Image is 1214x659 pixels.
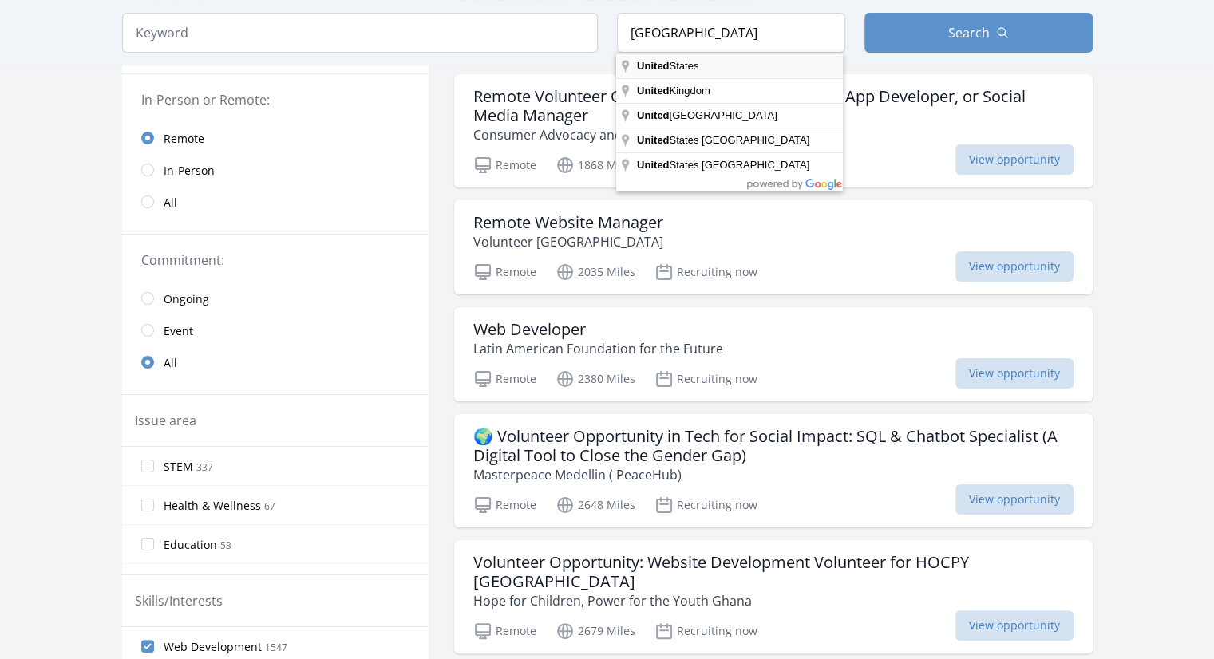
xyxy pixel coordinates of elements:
[556,622,635,641] p: 2679 Miles
[473,591,1074,610] p: Hope for Children, Power for the Youth Ghana
[955,484,1074,515] span: View opportunity
[164,323,193,339] span: Event
[164,459,193,475] span: STEM
[473,622,536,641] p: Remote
[141,460,154,472] input: STEM 337
[955,358,1074,389] span: View opportunity
[637,159,812,171] span: States [GEOGRAPHIC_DATA]
[473,427,1074,465] h3: 🌍 Volunteer Opportunity in Tech for Social Impact: SQL & Chatbot Specialist (A Digital Tool to Cl...
[637,60,701,72] span: States
[264,499,275,513] span: 67
[135,591,223,610] legend: Skills/Interests
[473,156,536,175] p: Remote
[955,144,1074,175] span: View opportunity
[122,122,429,154] a: Remote
[164,131,204,147] span: Remote
[122,13,598,53] input: Keyword
[654,622,757,641] p: Recruiting now
[454,200,1093,294] a: Remote Website Manager Volunteer [GEOGRAPHIC_DATA] Remote 2035 Miles Recruiting now View opportunity
[164,498,261,514] span: Health & Wellness
[122,314,429,346] a: Event
[196,460,213,474] span: 337
[556,369,635,389] p: 2380 Miles
[473,465,1074,484] p: Masterpeace Medellin ( PeaceHub)
[637,134,669,146] span: United
[955,610,1074,641] span: View opportunity
[473,125,1074,144] p: Consumer Advocacy and Information Resource(CAIR)
[556,156,635,175] p: 1868 Miles
[556,262,635,282] p: 2035 Miles
[637,159,669,171] span: United
[141,640,154,653] input: Web Development 1547
[454,307,1093,401] a: Web Developer Latin American Foundation for the Future Remote 2380 Miles Recruiting now View oppo...
[473,87,1074,125] h3: Remote Volunteer Opportunity: Graphic Designer, App Developer, or Social Media Manager
[141,499,154,511] input: Health & Wellness 67
[454,74,1093,187] a: Remote Volunteer Opportunity: Graphic Designer, App Developer, or Social Media Manager Consumer A...
[164,355,177,371] span: All
[637,109,669,121] span: United
[135,411,196,430] legend: Issue area
[122,186,429,218] a: All
[654,369,757,389] p: Recruiting now
[141,251,409,270] legend: Commitment:
[637,109,780,121] span: [GEOGRAPHIC_DATA]
[617,13,845,53] input: Location
[556,495,635,515] p: 2648 Miles
[220,539,231,552] span: 53
[637,85,669,97] span: United
[864,13,1093,53] button: Search
[141,90,409,109] legend: In-Person or Remote:
[164,195,177,211] span: All
[164,537,217,553] span: Education
[141,538,154,550] input: Education 53
[122,346,429,378] a: All
[654,262,757,282] p: Recruiting now
[955,251,1074,282] span: View opportunity
[265,641,287,654] span: 1547
[637,60,669,72] span: United
[473,369,536,389] p: Remote
[122,282,429,314] a: Ongoing
[473,339,723,358] p: Latin American Foundation for the Future
[948,23,990,42] span: Search
[473,213,663,232] h3: Remote Website Manager
[164,163,215,179] span: In-Person
[473,232,663,251] p: Volunteer [GEOGRAPHIC_DATA]
[122,154,429,186] a: In-Person
[164,639,262,655] span: Web Development
[654,495,757,515] p: Recruiting now
[637,134,812,146] span: States [GEOGRAPHIC_DATA]
[473,262,536,282] p: Remote
[637,85,713,97] span: Kingdom
[473,553,1074,591] h3: Volunteer Opportunity: Website Development Volunteer for HOCPY [GEOGRAPHIC_DATA]
[473,495,536,515] p: Remote
[454,414,1093,527] a: 🌍 Volunteer Opportunity in Tech for Social Impact: SQL & Chatbot Specialist (A Digital Tool to Cl...
[454,540,1093,653] a: Volunteer Opportunity: Website Development Volunteer for HOCPY [GEOGRAPHIC_DATA] Hope for Childre...
[473,320,723,339] h3: Web Developer
[164,291,209,307] span: Ongoing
